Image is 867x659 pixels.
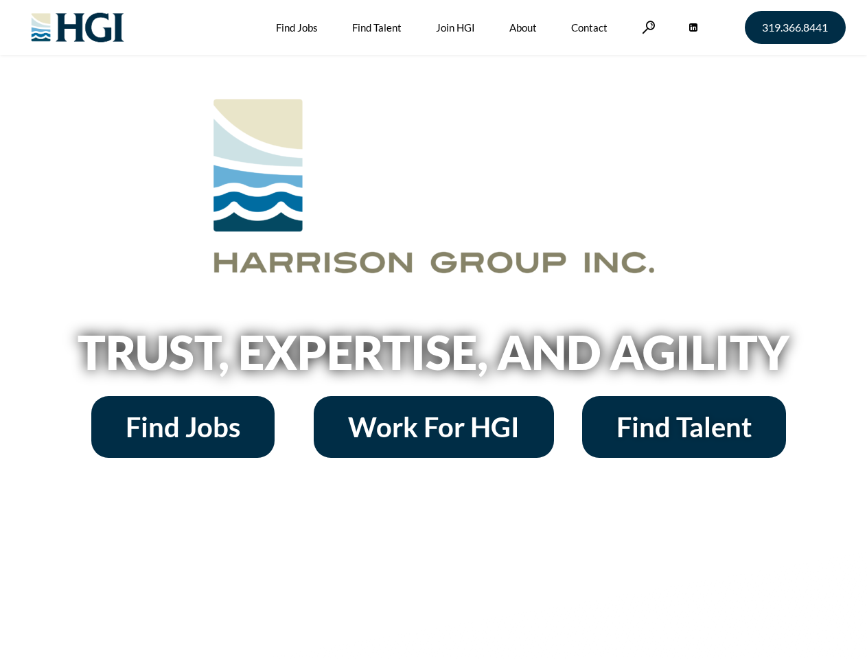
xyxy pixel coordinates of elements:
span: Find Talent [616,413,752,441]
h2: Trust, Expertise, and Agility [43,329,825,375]
span: 319.366.8441 [762,22,828,33]
a: 319.366.8441 [745,11,846,44]
a: Find Jobs [91,396,275,458]
a: Find Talent [582,396,786,458]
span: Work For HGI [348,413,520,441]
span: Find Jobs [126,413,240,441]
a: Work For HGI [314,396,554,458]
a: Search [642,21,656,34]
